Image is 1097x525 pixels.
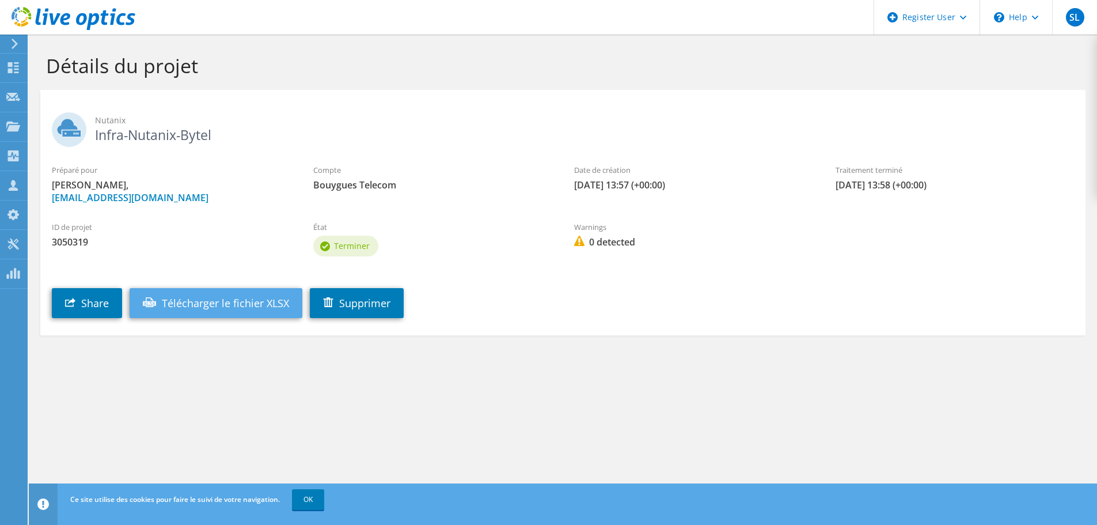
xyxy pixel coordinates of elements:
[574,164,813,176] label: Date de création
[52,191,208,204] a: [EMAIL_ADDRESS][DOMAIN_NAME]
[313,221,552,233] label: État
[836,164,1074,176] label: Traitement terminé
[70,494,280,504] span: Ce site utilise des cookies pour faire le suivi de votre navigation.
[574,221,813,233] label: Warnings
[313,179,552,191] span: Bouygues Telecom
[52,179,290,204] span: [PERSON_NAME],
[52,221,290,233] label: ID de projet
[52,164,290,176] label: Préparé pour
[574,179,813,191] span: [DATE] 13:57 (+00:00)
[1066,8,1084,27] span: SL
[313,164,552,176] label: Compte
[574,236,813,248] span: 0 detected
[310,288,404,318] a: Supprimer
[994,12,1004,22] svg: \n
[334,240,370,251] span: Terminer
[836,179,1074,191] span: [DATE] 13:58 (+00:00)
[130,288,302,318] a: Télécharger le fichier XLSX
[292,489,324,510] a: OK
[46,54,1074,78] h1: Détails du projet
[52,288,122,318] a: Share
[95,114,1074,127] span: Nutanix
[52,112,1074,141] h2: Infra-Nutanix-Bytel
[52,236,290,248] span: 3050319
